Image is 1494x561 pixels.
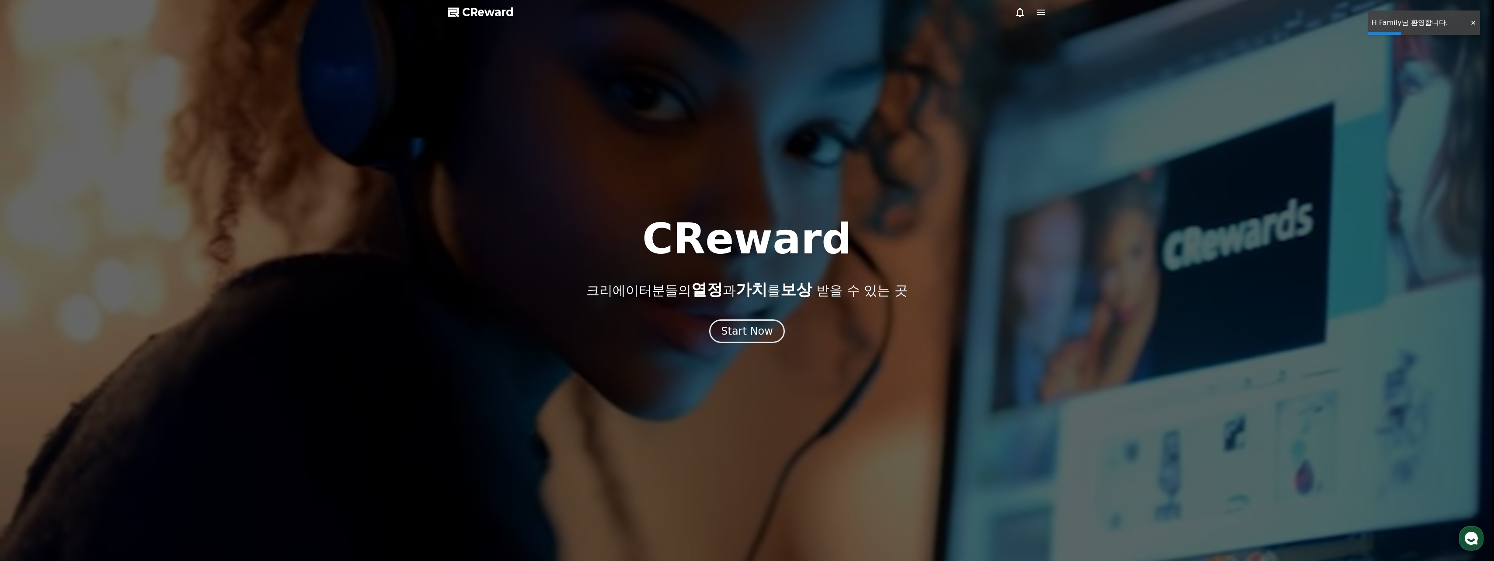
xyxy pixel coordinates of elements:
[780,280,812,298] span: 보상
[448,5,514,19] a: CReward
[58,277,113,299] a: 대화
[709,319,785,343] button: Start Now
[586,281,907,298] p: 크리에이터분들의 과 를 받을 수 있는 곳
[691,280,723,298] span: 열정
[3,277,58,299] a: 홈
[709,328,785,336] a: Start Now
[28,290,33,297] span: 홈
[135,290,146,297] span: 설정
[736,280,767,298] span: 가치
[721,324,773,338] div: Start Now
[80,291,91,298] span: 대화
[113,277,168,299] a: 설정
[462,5,514,19] span: CReward
[642,218,852,260] h1: CReward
